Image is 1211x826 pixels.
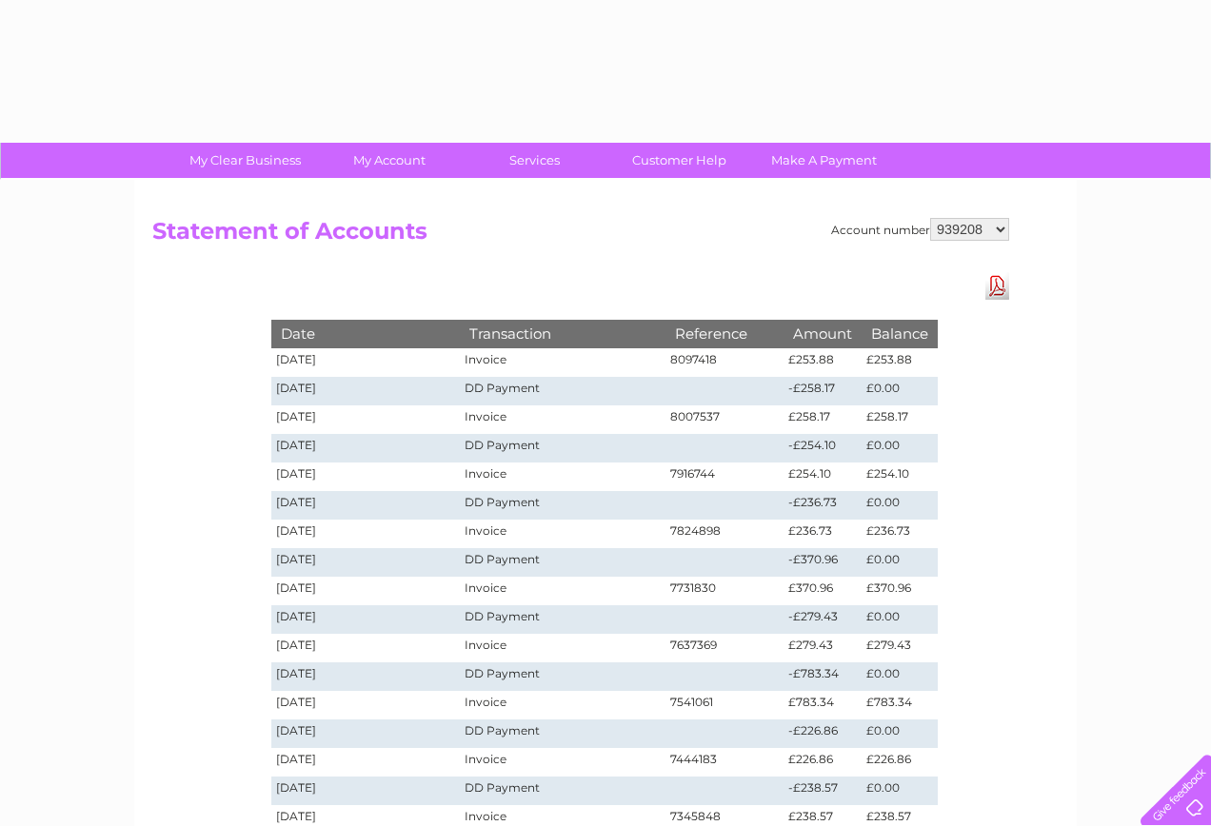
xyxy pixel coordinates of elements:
th: Reference [665,320,784,347]
td: [DATE] [271,348,460,377]
td: DD Payment [460,719,665,748]
td: -£236.73 [784,491,862,520]
td: DD Payment [460,377,665,405]
h2: Statement of Accounts [152,218,1009,254]
td: DD Payment [460,491,665,520]
td: -£258.17 [784,377,862,405]
a: Customer Help [601,143,758,178]
td: [DATE] [271,462,460,491]
td: 7637369 [665,634,784,662]
td: [DATE] [271,605,460,634]
td: [DATE] [271,748,460,777]
th: Date [271,320,460,347]
td: DD Payment [460,605,665,634]
td: £226.86 [784,748,862,777]
td: [DATE] [271,662,460,691]
td: [DATE] [271,777,460,805]
td: -£226.86 [784,719,862,748]
td: £783.34 [862,691,938,719]
td: Invoice [460,462,665,491]
td: £236.73 [862,520,938,548]
td: 7444183 [665,748,784,777]
td: [DATE] [271,377,460,405]
td: DD Payment [460,777,665,805]
td: [DATE] [271,434,460,462]
td: Invoice [460,405,665,434]
td: [DATE] [271,405,460,434]
td: 7731830 [665,577,784,605]
td: £258.17 [784,405,862,434]
a: Download Pdf [985,272,1009,300]
td: -£279.43 [784,605,862,634]
a: Make A Payment [745,143,903,178]
td: £236.73 [784,520,862,548]
td: Invoice [460,520,665,548]
td: £253.88 [862,348,938,377]
td: 7916744 [665,462,784,491]
td: DD Payment [460,548,665,577]
th: Transaction [460,320,665,347]
div: Account number [831,218,1009,241]
th: Amount [784,320,862,347]
a: My Clear Business [167,143,324,178]
td: £0.00 [862,434,938,462]
td: [DATE] [271,691,460,719]
td: £279.43 [784,634,862,662]
td: £370.96 [784,577,862,605]
td: -£370.96 [784,548,862,577]
td: £783.34 [784,691,862,719]
td: £253.88 [784,348,862,377]
td: £0.00 [862,377,938,405]
td: 8097418 [665,348,784,377]
td: Invoice [460,748,665,777]
td: -£783.34 [784,662,862,691]
td: £0.00 [862,491,938,520]
td: [DATE] [271,520,460,548]
td: £370.96 [862,577,938,605]
td: [DATE] [271,548,460,577]
td: Invoice [460,577,665,605]
td: 8007537 [665,405,784,434]
th: Balance [862,320,938,347]
td: DD Payment [460,662,665,691]
td: -£238.57 [784,777,862,805]
td: £0.00 [862,548,938,577]
td: £0.00 [862,777,938,805]
td: Invoice [460,348,665,377]
td: [DATE] [271,634,460,662]
a: Services [456,143,613,178]
td: [DATE] [271,719,460,748]
td: -£254.10 [784,434,862,462]
td: £254.10 [862,462,938,491]
td: £0.00 [862,662,938,691]
td: [DATE] [271,577,460,605]
td: 7824898 [665,520,784,548]
td: £279.43 [862,634,938,662]
td: £226.86 [862,748,938,777]
td: [DATE] [271,491,460,520]
td: £0.00 [862,605,938,634]
td: Invoice [460,691,665,719]
td: 7541061 [665,691,784,719]
td: DD Payment [460,434,665,462]
td: £254.10 [784,462,862,491]
td: Invoice [460,634,665,662]
td: £0.00 [862,719,938,748]
a: My Account [311,143,468,178]
td: £258.17 [862,405,938,434]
